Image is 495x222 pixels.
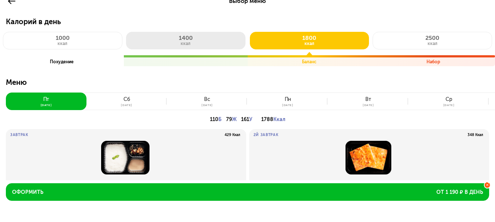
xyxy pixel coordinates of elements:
img: Запеканка с изюмом [254,141,484,174]
div: ср [446,97,452,102]
button: вс[DATE] [167,93,248,110]
span: У [249,116,252,123]
div: пт [43,97,49,102]
button: сб[DATE] [86,93,167,110]
span: Ж [232,116,237,123]
p: 161 [241,114,252,125]
p: Набор [426,59,440,65]
button: ср[DATE] [409,93,489,110]
span: Ккал [273,116,285,123]
span: 1000 [56,34,70,41]
div: [DATE] [282,104,293,106]
span: 2500 [425,34,439,41]
p: 2й завтрак [254,133,278,137]
span: от 1 190 ₽ в день [436,189,483,196]
div: вт [365,97,371,102]
div: сб [123,97,130,102]
p: 348 Ккал [468,133,483,137]
button: 2500ккал [373,32,492,49]
p: 1788 [261,114,285,125]
button: 1400ккал [126,32,245,49]
button: вт[DATE] [328,93,409,110]
button: пн[DATE] [247,93,328,110]
p: Меню [6,78,489,93]
span: ккал [428,41,437,46]
span: ккал [58,41,67,46]
img: Гурьевская каша с орехами [10,141,240,174]
span: ккал [304,41,314,46]
p: 429 Ккал [225,133,240,137]
div: [DATE] [443,104,455,106]
div: [DATE] [202,104,213,106]
p: Похудение [50,59,74,65]
button: 1000ккал [3,32,122,49]
button: пт[DATE] [6,93,86,110]
p: Завтрак [10,133,28,137]
div: [DATE] [363,104,374,106]
div: [DATE] [41,104,52,106]
button: Оформитьот 1 190 ₽ в день [6,183,489,201]
div: пн [285,97,291,102]
span: 1400 [179,34,193,41]
div: [DATE] [121,104,132,106]
p: 110 [210,114,222,125]
button: 1800ккал [250,32,369,49]
p: 79 [226,114,237,125]
p: Калорий в день [6,17,489,32]
span: 1800 [302,34,316,41]
span: Б [218,116,222,123]
p: Баланс [302,59,317,65]
span: ккал [181,41,191,46]
div: вс [204,97,210,102]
